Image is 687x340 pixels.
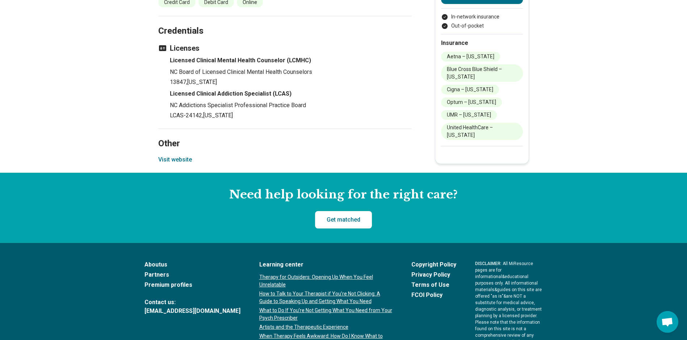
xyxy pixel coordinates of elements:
[259,323,393,331] a: Artists and the Therapeutic Experience
[158,8,412,37] h2: Credentials
[441,39,523,47] h2: Insurance
[259,273,393,289] a: Therapy for Outsiders: Opening Up When You Feel Unrelatable
[259,260,393,269] a: Learning center
[441,85,499,95] li: Cigna – [US_STATE]
[170,78,412,87] p: 13847
[441,52,500,62] li: Aetna – [US_STATE]
[411,270,456,279] a: Privacy Policy
[441,13,523,30] ul: Payment options
[186,79,217,85] span: , [US_STATE]
[441,110,497,120] li: UMR – [US_STATE]
[411,291,456,299] a: FCOI Policy
[144,298,240,307] span: Contact us:
[170,89,412,98] h4: Licensed Clinical Addiction Specialist (LCAS)
[144,307,240,315] a: [EMAIL_ADDRESS][DOMAIN_NAME]
[441,22,523,30] li: Out-of-pocket
[158,43,412,53] h3: Licenses
[6,187,681,202] h2: Need help looking for the right care?
[411,281,456,289] a: Terms of Use
[441,123,523,140] li: United HealthCare – [US_STATE]
[158,120,412,150] h2: Other
[144,281,240,289] a: Premium profiles
[315,211,372,228] a: Get matched
[170,101,412,110] p: NC Addictions Specialist Professional Practice Board
[170,68,412,76] p: NC Board of Licensed Clinical Mental Health Counselors
[158,155,192,164] button: Visit website
[411,260,456,269] a: Copyright Policy
[259,290,393,305] a: How to Talk to Your Therapist if You’re Not Clicking: A Guide to Speaking Up and Getting What You...
[202,112,233,119] span: , [US_STATE]
[441,64,523,82] li: Blue Cross Blue Shield – [US_STATE]
[144,270,240,279] a: Partners
[144,260,240,269] a: Aboutus
[170,56,412,65] h4: Licensed Clinical Mental Health Counselor (LCMHC)
[657,311,678,333] div: Open chat
[441,13,523,21] li: In-network insurance
[475,261,500,266] span: DISCLAIMER
[170,111,412,120] p: LCAS-24142
[259,307,393,322] a: What to Do If You’re Not Getting What You Need from Your Psych Prescriber
[441,97,502,107] li: Optum – [US_STATE]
